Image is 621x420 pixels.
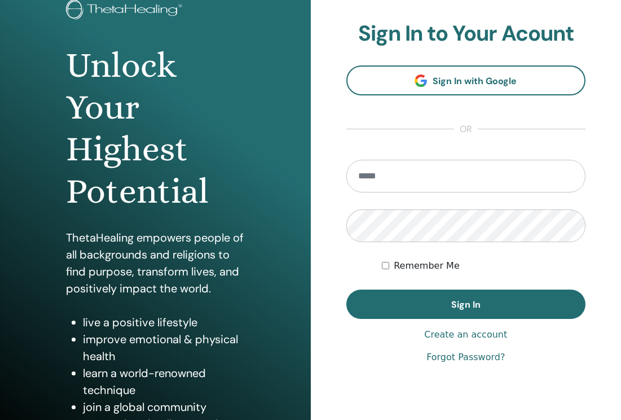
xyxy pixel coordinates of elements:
[83,399,245,415] li: join a global community
[346,21,586,47] h2: Sign In to Your Acount
[454,123,478,136] span: or
[346,65,586,95] a: Sign In with Google
[382,259,585,273] div: Keep me authenticated indefinitely or until I manually logout
[433,75,517,87] span: Sign In with Google
[394,259,460,273] label: Remember Me
[426,351,505,364] a: Forgot Password?
[83,365,245,399] li: learn a world-renowned technique
[83,314,245,331] li: live a positive lifestyle
[66,229,245,297] p: ThetaHealing empowers people of all backgrounds and religions to find purpose, transform lives, a...
[83,331,245,365] li: improve emotional & physical health
[451,299,481,310] span: Sign In
[346,290,586,319] button: Sign In
[66,45,245,213] h1: Unlock Your Highest Potential
[424,328,507,342] a: Create an account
